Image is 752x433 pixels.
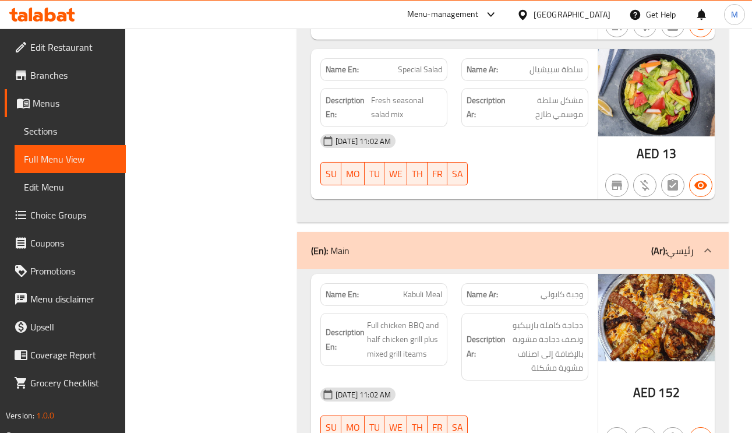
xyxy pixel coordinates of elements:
[30,376,116,390] span: Grocery Checklist
[662,142,676,165] span: 13
[432,166,443,182] span: FR
[508,93,583,122] span: مشكل سلطة موسمي طازج
[24,152,116,166] span: Full Menu View
[371,93,442,122] span: Fresh seasonal salad mix
[326,288,359,301] strong: Name En:
[412,166,423,182] span: TH
[651,242,667,259] b: (Ar):
[311,242,328,259] b: (En):
[529,64,583,76] span: سلطة سبيشيال
[5,201,126,229] a: Choice Groups
[467,64,498,76] strong: Name Ar:
[15,173,126,201] a: Edit Menu
[633,174,656,197] button: Purchased item
[30,292,116,306] span: Menu disclaimer
[30,264,116,278] span: Promotions
[320,162,341,185] button: SU
[5,369,126,397] a: Grocery Checklist
[30,68,116,82] span: Branches
[731,8,738,21] span: M
[403,288,442,301] span: Kabuli Meal
[534,8,610,21] div: [GEOGRAPHIC_DATA]
[5,61,126,89] a: Branches
[661,174,684,197] button: Not has choices
[30,236,116,250] span: Coupons
[326,64,359,76] strong: Name En:
[5,285,126,313] a: Menu disclaimer
[33,96,116,110] span: Menus
[36,408,54,423] span: 1.0.0
[30,320,116,334] span: Upsell
[341,162,365,185] button: MO
[633,381,656,404] span: AED
[598,274,715,361] img: Kabuli_Meal638931021706834712.jpg
[651,244,694,258] p: رئيسي
[24,180,116,194] span: Edit Menu
[508,318,583,375] span: دجاجة كاملة باربيكيو ونصف دجاجة مشوية بالإضافة إلى اصناف مشوية مشكلة
[30,40,116,54] span: Edit Restaurant
[326,166,337,182] span: SU
[407,8,479,22] div: Menu-management
[326,325,365,354] strong: Description En:
[384,162,407,185] button: WE
[598,49,715,136] img: Special_Salad638931023093857062.jpg
[365,162,384,185] button: TU
[467,93,506,122] strong: Description Ar:
[15,117,126,145] a: Sections
[637,142,659,165] span: AED
[467,332,506,361] strong: Description Ar:
[5,33,126,61] a: Edit Restaurant
[331,389,396,400] span: [DATE] 11:02 AM
[689,174,712,197] button: Available
[367,318,442,361] span: Full chicken BBQ and half chicken grill plus mixed grill iteams
[541,288,583,301] span: وجبة كابولي
[6,408,34,423] span: Version:
[452,166,463,182] span: SA
[398,64,442,76] span: Special Salad
[346,166,360,182] span: MO
[5,257,126,285] a: Promotions
[24,124,116,138] span: Sections
[5,313,126,341] a: Upsell
[311,244,349,258] p: Main
[407,162,428,185] button: TH
[30,348,116,362] span: Coverage Report
[326,93,369,122] strong: Description En:
[658,381,679,404] span: 152
[389,166,403,182] span: WE
[369,166,380,182] span: TU
[297,232,729,269] div: (En): Main(Ar):رئيسي
[15,145,126,173] a: Full Menu View
[5,89,126,117] a: Menus
[30,208,116,222] span: Choice Groups
[5,341,126,369] a: Coverage Report
[331,136,396,147] span: [DATE] 11:02 AM
[5,229,126,257] a: Coupons
[447,162,468,185] button: SA
[428,162,447,185] button: FR
[467,288,498,301] strong: Name Ar:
